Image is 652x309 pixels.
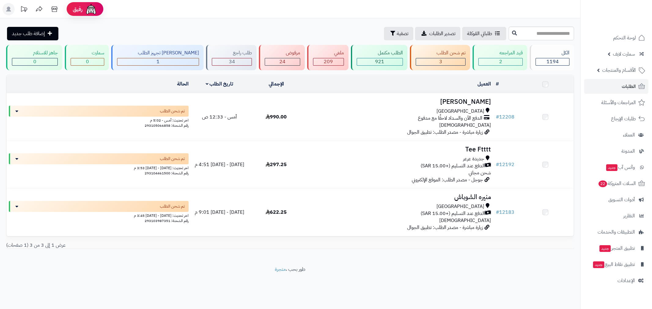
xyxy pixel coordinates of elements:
[7,27,58,40] a: إضافة طلب جديد
[421,162,485,169] span: الدفع عند التسليم (+15.00 SAR)
[478,49,523,56] div: قيد المراجعه
[86,58,89,65] span: 0
[416,58,466,65] div: 3
[496,161,499,168] span: #
[110,45,205,70] a: [PERSON_NAME] تجهيز الطلب 1
[496,113,499,121] span: #
[412,176,483,184] span: جوجل - مصدر الطلب: الموقع الإلكتروني
[306,45,350,70] a: ملغي 209
[212,58,252,65] div: 34
[313,58,344,65] div: 209
[2,242,290,249] div: عرض 1 إلى 3 من 3 (1 صفحات)
[307,146,491,153] h3: Tee Ftttt
[12,30,45,37] span: إضافة طلب جديد
[429,30,455,37] span: تصدير الطلبات
[593,261,604,268] span: جديد
[602,66,636,75] span: الأقسام والمنتجات
[584,144,648,158] a: المدونة
[601,98,636,107] span: المراجعات والأسئلة
[160,203,185,209] span: تم شحن الطلب
[145,218,189,224] span: رقم الشحنة: 293103987351
[202,113,237,121] span: أمس - 12:33 ص
[157,58,160,65] span: 1
[205,45,258,70] a: طلب راجع 34
[117,58,199,65] div: 1
[266,161,287,168] span: 297.25
[592,260,635,269] span: تطبيق نقاط البيع
[5,45,64,70] a: جاهز للاستلام 0
[477,80,491,88] a: العميل
[610,5,646,17] img: logo-2.png
[608,195,635,204] span: أدوات التسويق
[397,30,408,37] span: تصفية
[584,257,648,272] a: تطبيق نقاط البيعجديد
[269,80,284,88] a: الإجمالي
[324,58,333,65] span: 209
[357,58,403,65] div: 921
[584,95,648,110] a: المراجعات والأسئلة
[584,192,648,207] a: أدوات التسويق
[266,113,287,121] span: 990.00
[613,34,636,42] span: لوحة التحكم
[584,273,648,288] a: الإعدادات
[584,225,648,239] a: التطبيقات والخدمات
[384,27,413,40] button: تصفية
[195,209,244,216] span: [DATE] - [DATE] 9:01 م
[439,58,442,65] span: 3
[617,276,635,285] span: الإعدادات
[599,180,607,187] span: 22
[350,45,409,70] a: الطلب مكتمل 921
[279,58,285,65] span: 24
[584,176,648,191] a: السلات المتروكة22
[439,122,491,129] span: [DEMOGRAPHIC_DATA]
[73,5,83,13] span: رفيق
[9,117,189,123] div: اخر تحديث: أمس - 5:02 م
[496,209,499,216] span: #
[584,31,648,45] a: لوحة التحكم
[416,49,466,56] div: تم شحن الطلب
[463,155,484,162] span: جديدة عرعر
[313,49,344,56] div: ملغي
[529,45,575,70] a: الكل1194
[212,49,252,56] div: طلب راجع
[145,123,189,128] span: رقم الشحنة: 293105066858
[611,115,636,123] span: طلبات الإرجاع
[266,209,287,216] span: 622.25
[496,113,514,121] a: #12208
[606,163,635,172] span: وآتس آب
[71,58,104,65] div: 0
[117,49,199,56] div: [PERSON_NAME] تجهيز الطلب
[9,212,189,218] div: اخر تحديث: [DATE] - [DATE] 3:45 م
[160,108,185,114] span: تم شحن الطلب
[407,129,483,136] span: زيارة مباشرة - مصدر الطلب: تطبيق الجوال
[258,45,306,70] a: مرفوض 24
[584,111,648,126] a: طلبات الإرجاع
[375,58,384,65] span: 921
[469,169,491,176] span: شحن مجاني
[496,80,499,88] a: #
[613,50,635,58] span: سمارت لايف
[621,147,635,155] span: المدونة
[421,210,485,217] span: الدفع عند التسليم (+15.00 SAR)
[439,217,491,224] span: [DEMOGRAPHIC_DATA]
[415,27,460,40] a: تصدير الطلبات
[145,170,189,176] span: رقم الشحنة: 293104461500
[85,3,97,15] img: ai-face.png
[437,108,484,115] span: [GEOGRAPHIC_DATA]
[584,209,648,223] a: التقارير
[407,224,483,231] span: زيارة مباشرة - مصدر الطلب: تطبيق الجوال
[33,58,36,65] span: 0
[496,209,514,216] a: #12183
[16,3,31,17] a: تحديثات المنصة
[160,156,185,162] span: تم شحن الطلب
[307,98,491,105] h3: [PERSON_NAME]
[12,58,57,65] div: 0
[275,266,286,273] a: متجرة
[206,80,234,88] a: تاريخ الطلب
[437,203,484,210] span: [GEOGRAPHIC_DATA]
[462,27,506,40] a: طلباتي المُوكلة
[598,228,635,236] span: التطبيقات والخدمات
[357,49,403,56] div: الطلب مكتمل
[467,30,492,37] span: طلباتي المُوكلة
[623,212,635,220] span: التقارير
